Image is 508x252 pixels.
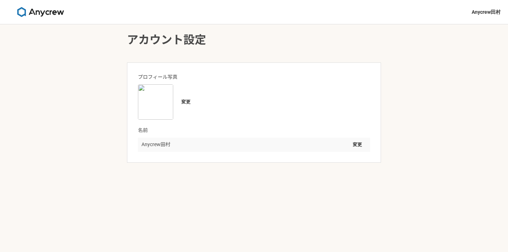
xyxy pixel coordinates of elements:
[472,8,501,16] span: Anycrew田村
[138,127,370,134] h2: 名前
[466,5,506,19] button: Anycrew田村
[177,96,195,108] button: 変更
[141,141,170,148] p: Anycrew田村
[138,84,173,120] img: naoya%E3%81%AE%E3%82%B3%E3%83%92%E3%82%9A%E3%83%BC.jpeg
[14,7,67,17] img: 8DqYSo04kwAAAAASUVORK5CYII=
[138,73,370,81] h2: プロフィール写真
[127,31,381,48] h1: アカウント設定
[348,139,367,150] button: 変更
